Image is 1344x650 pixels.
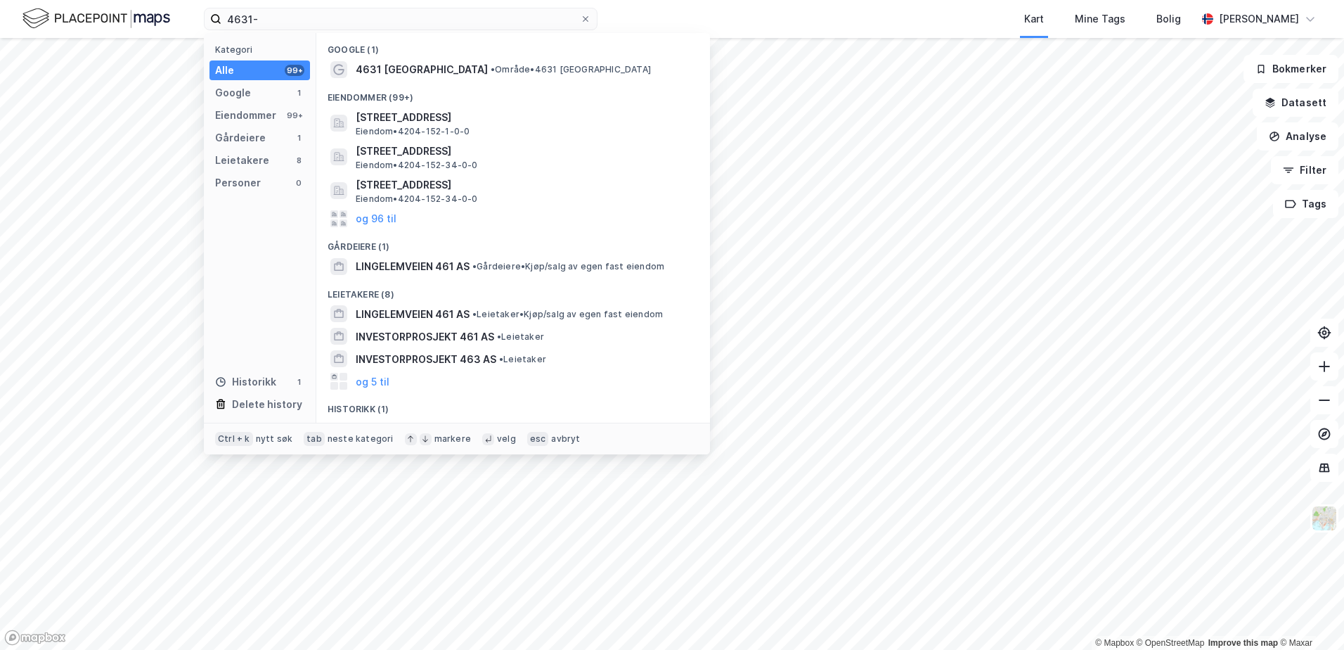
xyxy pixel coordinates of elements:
a: Mapbox homepage [4,630,66,646]
span: Leietaker • Kjøp/salg av egen fast eiendom [472,309,663,320]
a: Mapbox [1095,638,1134,648]
span: Eiendom • 4204-152-34-0-0 [356,193,478,205]
div: 1 [293,376,304,388]
div: [PERSON_NAME] [1219,11,1299,27]
div: markere [434,433,471,445]
div: 8 [293,155,304,166]
iframe: Chat Widget [1274,582,1344,650]
div: Personer [215,174,261,191]
a: OpenStreetMap [1137,638,1205,648]
div: avbryt [551,433,580,445]
div: Historikk [215,374,276,390]
span: Eiendom • 4204-152-34-0-0 [356,160,478,171]
div: Eiendommer (99+) [316,81,710,106]
button: Analyse [1257,122,1338,151]
span: • [499,354,503,364]
span: Leietaker [497,331,544,343]
span: Gårdeiere • Kjøp/salg av egen fast eiendom [472,261,664,272]
div: Gårdeiere (1) [316,230,710,255]
span: [STREET_ADDRESS] [356,421,693,438]
div: Bolig [1156,11,1181,27]
div: Kontrollprogram for chat [1274,582,1344,650]
span: • [472,309,477,319]
div: Leietakere (8) [316,278,710,303]
span: [STREET_ADDRESS] [356,143,693,160]
div: Gårdeiere [215,129,266,146]
span: LINGELEMVEIEN 461 AS [356,258,470,275]
span: • [491,64,495,75]
div: 1 [293,132,304,144]
div: esc [527,432,549,446]
a: Improve this map [1208,638,1278,648]
span: [STREET_ADDRESS] [356,177,693,193]
div: Leietakere [215,152,269,169]
div: 1 [293,87,304,98]
div: Google [215,84,251,101]
div: 0 [293,177,304,189]
div: Historikk (1) [316,393,710,418]
div: 99+ [285,65,304,76]
span: • [472,261,477,272]
input: Søk på adresse, matrikkel, gårdeiere, leietakere eller personer [221,8,580,30]
span: 4631 [GEOGRAPHIC_DATA] [356,61,488,78]
button: Tags [1273,190,1338,218]
span: INVESTORPROSJEKT 461 AS [356,329,494,345]
div: Delete history [232,396,302,413]
span: INVESTORPROSJEKT 463 AS [356,351,496,368]
div: Alle [215,62,234,79]
button: og 96 til [356,210,396,227]
div: Eiendommer [215,107,276,124]
div: tab [304,432,325,446]
div: Kart [1024,11,1044,27]
span: Område • 4631 [GEOGRAPHIC_DATA] [491,64,651,75]
span: LINGELEMVEIEN 461 AS [356,306,470,323]
div: Kategori [215,44,310,55]
div: Ctrl + k [215,432,253,446]
div: Mine Tags [1075,11,1125,27]
div: 99+ [285,110,304,121]
button: Datasett [1253,89,1338,117]
img: logo.f888ab2527a4732fd821a326f86c7f29.svg [22,6,170,31]
div: Google (1) [316,33,710,58]
button: og 5 til [356,373,389,390]
span: Leietaker [499,354,546,365]
img: Z [1311,505,1338,532]
div: neste kategori [328,433,394,445]
span: [STREET_ADDRESS] [356,109,693,126]
span: • [497,331,501,342]
button: Filter [1271,156,1338,184]
div: nytt søk [256,433,293,445]
button: Bokmerker [1243,55,1338,83]
div: velg [497,433,516,445]
span: Eiendom • 4204-152-1-0-0 [356,126,470,137]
